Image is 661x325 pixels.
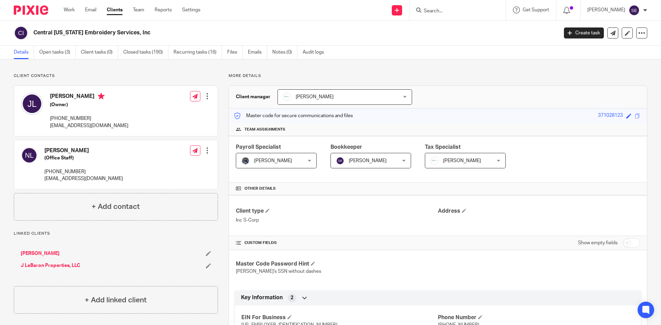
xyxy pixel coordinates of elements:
[303,46,329,59] a: Audit logs
[50,93,128,101] h4: [PERSON_NAME]
[39,46,76,59] a: Open tasks (3)
[14,231,218,236] p: Linked clients
[587,7,625,13] p: [PERSON_NAME]
[330,144,362,150] span: Bookkeeper
[14,46,34,59] a: Details
[336,157,344,165] img: svg%3E
[438,208,640,215] h4: Address
[182,7,200,13] a: Settings
[236,208,438,215] h4: Client type
[244,127,285,132] span: Team assignments
[272,46,297,59] a: Notes (0)
[92,201,140,212] h4: + Add contact
[44,155,123,161] h5: (Office Staff)
[64,7,75,13] a: Work
[81,46,118,59] a: Client tasks (0)
[50,122,128,129] p: [EMAIL_ADDRESS][DOMAIN_NAME]
[155,7,172,13] a: Reports
[236,260,438,268] h4: Master Code Password Hint
[241,294,283,301] span: Key Information
[107,7,123,13] a: Clients
[425,144,461,150] span: Tax Specialist
[44,168,123,175] p: [PHONE_NUMBER]
[50,101,128,108] h5: (Owner)
[14,5,48,15] img: Pixie
[523,8,549,12] span: Get Support
[85,7,96,13] a: Email
[236,93,271,100] h3: Client manager
[443,158,481,163] span: [PERSON_NAME]
[21,93,43,115] img: svg%3E
[241,157,250,165] img: 20210918_184149%20(2).jpg
[44,147,123,154] h4: [PERSON_NAME]
[430,157,439,165] img: _Logo.png
[423,8,485,14] input: Search
[234,112,353,119] p: Master code for secure communications and files
[229,73,647,79] p: More details
[438,314,634,321] h4: Phone Number
[14,26,28,40] img: svg%3E
[236,144,281,150] span: Payroll Specialist
[244,186,276,191] span: Other details
[578,239,618,246] label: Show empty fields
[241,314,438,321] h4: EIN For Business
[227,46,243,59] a: Files
[349,158,387,163] span: [PERSON_NAME]
[629,5,640,16] img: svg%3E
[291,294,293,301] span: 2
[21,250,60,257] a: [PERSON_NAME]
[283,93,291,101] img: _Logo.png
[236,217,438,224] p: Inc S-Corp
[254,158,292,163] span: [PERSON_NAME]
[598,112,623,120] div: 371028123
[174,46,222,59] a: Recurring tasks (16)
[296,94,334,99] span: [PERSON_NAME]
[98,93,105,100] i: Primary
[248,46,267,59] a: Emails
[236,240,438,246] h4: CUSTOM FIELDS
[85,295,147,305] h4: + Add linked client
[21,262,80,269] a: J LeBaron Properties, LLC
[14,73,218,79] p: Client contacts
[564,27,604,38] a: Create task
[50,115,128,122] p: [PHONE_NUMBER]
[44,175,123,182] p: [EMAIL_ADDRESS][DOMAIN_NAME]
[33,29,450,36] h2: Central [US_STATE] Embroidery Services, Inc
[21,147,38,164] img: svg%3E
[133,7,144,13] a: Team
[123,46,168,59] a: Closed tasks (190)
[236,269,321,274] span: [PERSON_NAME]'s SSN without dashes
